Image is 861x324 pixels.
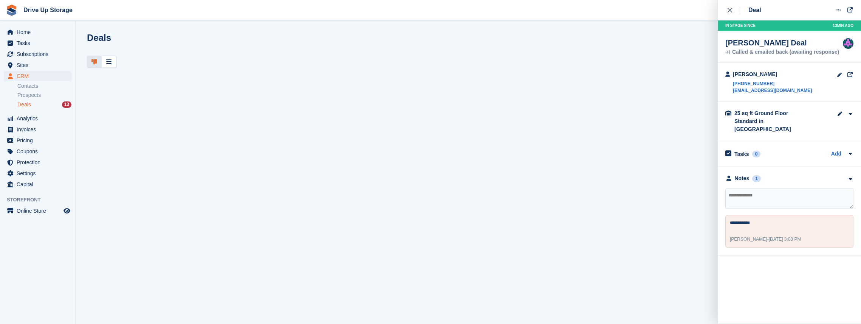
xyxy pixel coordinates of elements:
[17,146,62,157] span: Coupons
[17,135,62,146] span: Pricing
[4,49,71,59] a: menu
[7,196,75,204] span: Storefront
[20,4,76,16] a: Drive Up Storage
[733,87,812,94] a: [EMAIL_ADDRESS][DOMAIN_NAME]
[725,23,756,28] span: In stage since
[17,71,62,81] span: CRM
[4,206,71,216] a: menu
[730,236,801,243] div: -
[17,113,62,124] span: Analytics
[17,101,31,108] span: Deals
[62,101,71,108] div: 13
[4,157,71,168] a: menu
[4,135,71,146] a: menu
[17,168,62,179] span: Settings
[4,168,71,179] a: menu
[733,80,812,87] a: [PHONE_NUMBER]
[833,23,853,28] span: 13MIN AGO
[734,151,749,157] h2: Tasks
[752,151,761,157] div: 0
[831,150,841,159] a: Add
[725,50,839,55] div: Called & emailed back (awaiting response)
[17,157,62,168] span: Protection
[17,27,62,37] span: Home
[730,237,767,242] span: [PERSON_NAME]
[733,70,812,78] div: [PERSON_NAME]
[4,113,71,124] a: menu
[769,237,801,242] span: [DATE] 3:03 PM
[6,5,17,16] img: stora-icon-8386f47178a22dfd0bd8f6a31ec36ba5ce8667c1dd55bd0f319d3a0aa187defe.svg
[17,124,62,135] span: Invoices
[17,38,62,48] span: Tasks
[17,101,71,109] a: Deals 13
[17,92,41,99] span: Prospects
[4,146,71,157] a: menu
[17,91,71,99] a: Prospects
[4,27,71,37] a: menu
[752,175,761,182] div: 1
[725,38,839,47] div: [PERSON_NAME] Deal
[4,124,71,135] a: menu
[17,60,62,70] span: Sites
[4,179,71,190] a: menu
[4,60,71,70] a: menu
[17,49,62,59] span: Subscriptions
[87,33,111,43] h1: Deals
[17,206,62,216] span: Online Store
[843,38,853,49] img: Andy
[17,83,71,90] a: Contacts
[4,38,71,48] a: menu
[62,206,71,215] a: Preview store
[4,71,71,81] a: menu
[748,6,761,15] div: Deal
[17,179,62,190] span: Capital
[735,174,750,182] div: Notes
[734,109,810,133] div: 25 sq ft Ground Floor Standard in [GEOGRAPHIC_DATA]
